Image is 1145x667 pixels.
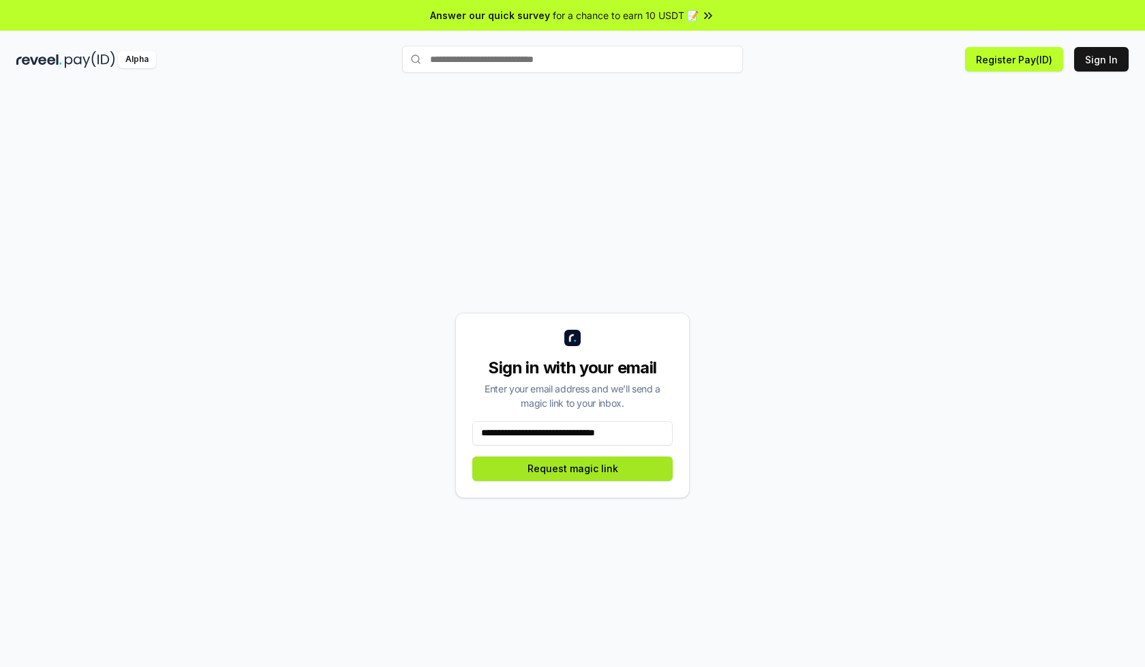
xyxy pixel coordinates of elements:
div: Enter your email address and we’ll send a magic link to your inbox. [472,382,673,410]
button: Sign In [1074,47,1129,72]
img: pay_id [65,51,115,68]
span: for a chance to earn 10 USDT 📝 [553,8,699,22]
div: Alpha [118,51,156,68]
button: Request magic link [472,456,673,481]
img: reveel_dark [16,51,62,68]
button: Register Pay(ID) [965,47,1063,72]
div: Sign in with your email [472,357,673,379]
img: logo_small [564,330,581,346]
span: Answer our quick survey [430,8,550,22]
